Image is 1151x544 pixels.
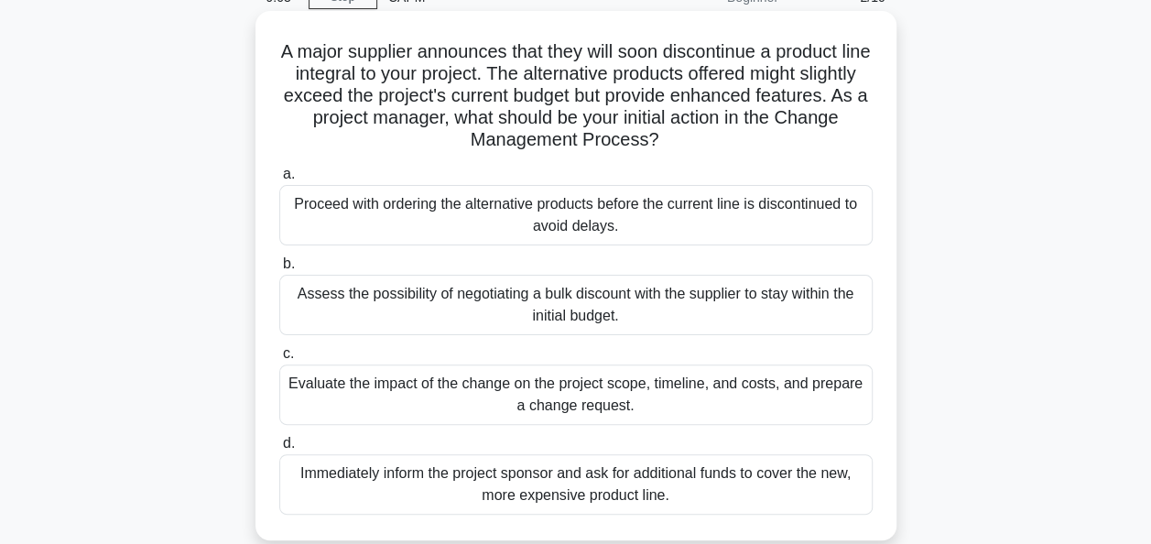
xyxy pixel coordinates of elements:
[283,166,295,181] span: a.
[277,40,874,152] h5: A major supplier announces that they will soon discontinue a product line integral to your projec...
[283,435,295,451] span: d.
[283,256,295,271] span: b.
[283,345,294,361] span: c.
[279,364,873,425] div: Evaluate the impact of the change on the project scope, timeline, and costs, and prepare a change...
[279,185,873,245] div: Proceed with ordering the alternative products before the current line is discontinued to avoid d...
[279,275,873,335] div: Assess the possibility of negotiating a bulk discount with the supplier to stay within the initia...
[279,454,873,515] div: Immediately inform the project sponsor and ask for additional funds to cover the new, more expens...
